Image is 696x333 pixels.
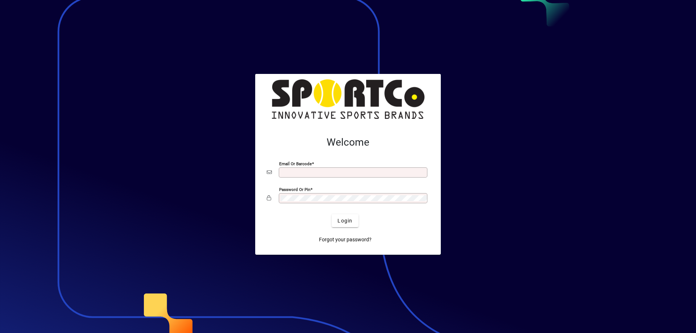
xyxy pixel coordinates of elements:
[279,161,312,166] mat-label: Email or Barcode
[337,217,352,225] span: Login
[332,214,358,227] button: Login
[319,236,372,243] span: Forgot your password?
[316,233,374,246] a: Forgot your password?
[267,136,429,149] h2: Welcome
[279,187,310,192] mat-label: Password or Pin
